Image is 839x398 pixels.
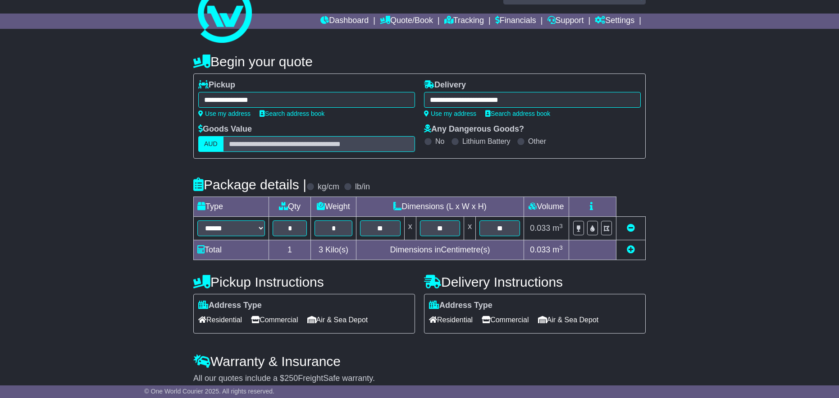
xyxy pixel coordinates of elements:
[559,223,563,229] sup: 3
[198,110,251,117] a: Use my address
[627,224,635,233] a: Remove this item
[198,136,223,152] label: AUD
[530,245,550,254] span: 0.033
[144,388,274,395] span: © One World Courier 2025. All rights reserved.
[193,177,306,192] h4: Package details |
[429,313,473,327] span: Residential
[429,301,492,311] label: Address Type
[380,14,433,29] a: Quote/Book
[552,245,563,254] span: m
[547,14,584,29] a: Support
[260,110,324,117] a: Search address book
[198,301,262,311] label: Address Type
[311,197,356,217] td: Weight
[193,354,646,369] h4: Warranty & Insurance
[193,374,646,384] div: All our quotes include a $ FreightSafe warranty.
[552,224,563,233] span: m
[269,197,311,217] td: Qty
[318,182,339,192] label: kg/cm
[595,14,634,29] a: Settings
[462,137,511,146] label: Lithium Battery
[530,224,550,233] span: 0.033
[485,110,550,117] a: Search address book
[198,313,242,327] span: Residential
[193,54,646,69] h4: Begin your quote
[194,240,269,260] td: Total
[435,137,444,146] label: No
[538,313,599,327] span: Air & Sea Depot
[495,14,536,29] a: Financials
[424,274,646,289] h4: Delivery Instructions
[482,313,529,327] span: Commercial
[424,110,476,117] a: Use my address
[198,124,252,134] label: Goods Value
[464,217,476,240] td: x
[424,80,466,90] label: Delivery
[251,313,298,327] span: Commercial
[194,197,269,217] td: Type
[356,240,524,260] td: Dimensions in Centimetre(s)
[284,374,298,383] span: 250
[524,197,569,217] td: Volume
[404,217,416,240] td: x
[355,182,370,192] label: lb/in
[307,313,368,327] span: Air & Sea Depot
[444,14,484,29] a: Tracking
[198,80,235,90] label: Pickup
[528,137,546,146] label: Other
[559,244,563,251] sup: 3
[356,197,524,217] td: Dimensions (L x W x H)
[424,124,524,134] label: Any Dangerous Goods?
[319,245,323,254] span: 3
[627,245,635,254] a: Add new item
[311,240,356,260] td: Kilo(s)
[269,240,311,260] td: 1
[320,14,369,29] a: Dashboard
[193,274,415,289] h4: Pickup Instructions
